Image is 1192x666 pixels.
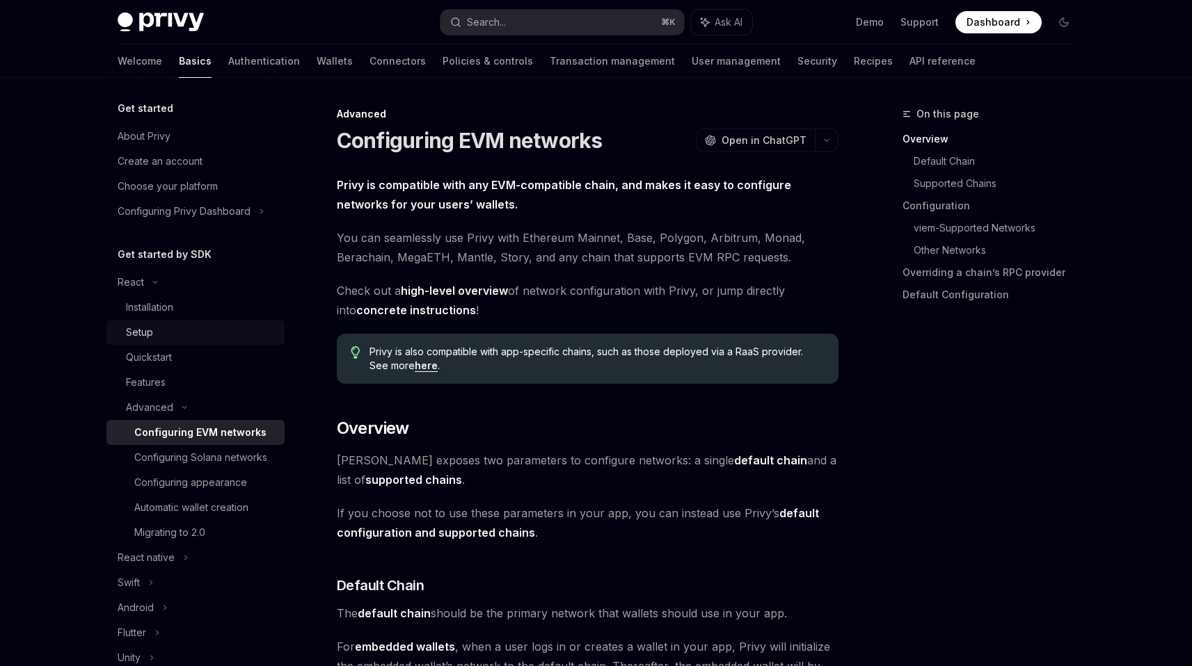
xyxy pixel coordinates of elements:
a: Wallets [317,44,353,78]
a: Security [797,44,837,78]
a: Other Networks [914,239,1086,261]
svg: Tip [351,346,360,359]
div: Create an account [118,153,202,170]
span: The should be the primary network that wallets should use in your app. [337,603,839,623]
a: Default Configuration [903,284,1086,306]
div: Choose your platform [118,178,218,195]
div: Advanced [126,399,173,416]
a: Installation [106,295,285,320]
div: Quickstart [126,349,172,366]
a: here [415,359,438,372]
h5: Get started [118,100,173,117]
div: Search... [467,14,506,31]
button: Search...⌘K [440,10,684,35]
div: React native [118,549,175,566]
div: Unity [118,649,141,666]
strong: Privy is compatible with any EVM-compatible chain, and makes it easy to configure networks for yo... [337,178,791,211]
a: Quickstart [106,345,285,370]
div: React [118,274,144,291]
strong: default chain [358,606,431,620]
a: Choose your platform [106,174,285,199]
a: Default Chain [914,150,1086,172]
span: Overview [337,417,409,439]
a: Setup [106,320,285,345]
strong: embedded wallets [355,640,455,653]
a: viem-Supported Networks [914,217,1086,239]
span: You can seamlessly use Privy with Ethereum Mainnet, Base, Polygon, Arbitrum, Monad, Berachain, Me... [337,228,839,267]
a: Transaction management [550,44,675,78]
a: User management [692,44,781,78]
a: Migrating to 2.0 [106,520,285,545]
h5: Get started by SDK [118,246,212,263]
a: Recipes [854,44,893,78]
button: Open in ChatGPT [696,129,815,152]
button: Ask AI [691,10,752,35]
strong: default chain [734,453,807,467]
span: Dashboard [967,15,1020,29]
strong: supported chains [365,473,462,487]
span: On this page [916,106,979,122]
div: Configuring EVM networks [134,424,267,441]
div: Features [126,374,166,391]
a: Demo [856,15,884,29]
div: Installation [126,299,173,316]
div: Swift [118,574,140,591]
a: Configuration [903,195,1086,217]
a: Features [106,370,285,395]
span: Default Chain [337,576,424,595]
button: Toggle dark mode [1053,11,1075,33]
span: Open in ChatGPT [722,133,806,147]
span: Privy is also compatible with app-specific chains, such as those deployed via a RaaS provider. Se... [369,345,824,373]
a: high-level overview [401,284,508,298]
a: Authentication [228,44,300,78]
a: Overriding a chain’s RPC provider [903,261,1086,284]
a: default chain [734,453,807,468]
span: [PERSON_NAME] exposes two parameters to configure networks: a single and a list of . [337,450,839,489]
div: Flutter [118,624,146,641]
a: Configuring Solana networks [106,445,285,470]
div: Automatic wallet creation [134,499,248,516]
img: dark logo [118,13,204,32]
a: supported chains [365,473,462,487]
a: Supported Chains [914,172,1086,195]
a: API reference [909,44,976,78]
span: ⌘ K [661,17,676,28]
a: Configuring EVM networks [106,420,285,445]
div: Advanced [337,107,839,121]
a: Automatic wallet creation [106,495,285,520]
a: Dashboard [955,11,1042,33]
a: Create an account [106,149,285,174]
div: Android [118,599,154,616]
div: Configuring Privy Dashboard [118,203,251,220]
a: Policies & controls [443,44,533,78]
a: Configuring appearance [106,470,285,495]
a: Basics [179,44,212,78]
div: Migrating to 2.0 [134,524,205,541]
div: Configuring appearance [134,474,247,491]
div: About Privy [118,128,170,145]
span: Check out a of network configuration with Privy, or jump directly into ! [337,281,839,320]
a: concrete instructions [356,303,476,318]
div: Setup [126,324,153,341]
h1: Configuring EVM networks [337,128,603,153]
span: If you choose not to use these parameters in your app, you can instead use Privy’s . [337,503,839,542]
a: Welcome [118,44,162,78]
a: Overview [903,128,1086,150]
a: Support [900,15,939,29]
span: Ask AI [715,15,742,29]
div: Configuring Solana networks [134,449,267,466]
a: Connectors [369,44,426,78]
a: About Privy [106,124,285,149]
